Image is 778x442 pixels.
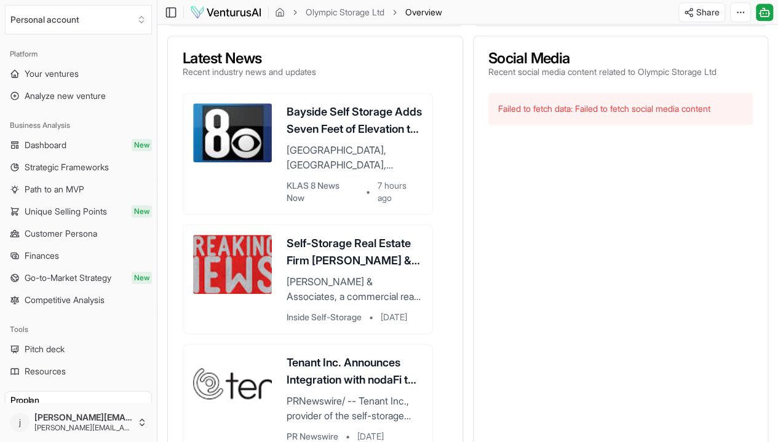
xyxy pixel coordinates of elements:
[5,339,152,359] a: Pitch deck
[287,143,423,172] p: [GEOGRAPHIC_DATA], [GEOGRAPHIC_DATA], [GEOGRAPHIC_DATA], [DATE] /[DOMAIN_NAME][URL] -- Bayside Se...
[5,44,152,64] div: Platform
[25,68,79,80] span: Your ventures
[5,5,152,34] button: Select an organization
[183,93,433,215] a: Bayside Self Storage Adds Seven Feet of Elevation to Strengthen Storage Facility in [GEOGRAPHIC_D...
[190,5,262,20] img: logo
[25,205,107,218] span: Unique Selling Points
[183,51,316,66] h3: Latest News
[5,246,152,266] a: Finances
[5,180,152,199] a: Path to an MVP
[10,394,146,406] h3: Pro plan
[287,180,358,204] span: KLAS 8 News Now
[287,235,423,269] h3: Self-Storage Real Estate Firm [PERSON_NAME] & Associates Opens Office in [GEOGRAPHIC_DATA]
[25,183,84,195] span: Path to an MVP
[5,86,152,106] a: Analyze new venture
[369,311,373,323] span: •
[5,157,152,177] a: Strategic Frameworks
[381,311,407,323] span: [DATE]
[678,2,725,22] button: Share
[183,66,316,78] p: Recent industry news and updates
[132,205,152,218] span: New
[132,139,152,151] span: New
[25,272,111,284] span: Go-to-Market Strategy
[25,227,97,240] span: Customer Persona
[5,135,152,155] a: DashboardNew
[10,412,30,432] span: j
[5,320,152,339] div: Tools
[5,116,152,135] div: Business Analysis
[25,90,106,102] span: Analyze new venture
[183,224,433,334] a: Self-Storage Real Estate Firm [PERSON_NAME] & Associates Opens Office in [GEOGRAPHIC_DATA][PERSON...
[377,180,422,204] span: 7 hours ago
[287,103,423,138] h3: Bayside Self Storage Adds Seven Feet of Elevation to Strengthen Storage Facility in [GEOGRAPHIC_D...
[25,343,65,355] span: Pitch deck
[488,66,716,78] p: Recent social media content related to Olympic Storage Ltd
[5,202,152,221] a: Unique Selling PointsNew
[488,93,753,125] div: Failed to fetch data: Failed to fetch social media content
[275,6,442,18] nav: breadcrumb
[5,361,152,381] a: Resources
[25,294,105,306] span: Competitive Analysis
[405,6,442,18] span: Overview
[5,408,152,437] button: j[PERSON_NAME][EMAIL_ADDRESS][PERSON_NAME][DOMAIN_NAME][PERSON_NAME][EMAIL_ADDRESS][PERSON_NAME][...
[696,6,720,18] span: Share
[25,139,66,151] span: Dashboard
[488,51,716,66] h3: Social Media
[5,64,152,84] a: Your ventures
[287,393,423,423] p: PRNewswire/ -- Tenant Inc., provider of the self-storage industry's leading all-in-one technology...
[5,290,152,310] a: Competitive Analysis
[287,274,423,304] p: [PERSON_NAME] & Associates, a commercial real estate firm that specializes in self-storage and ot...
[132,272,152,284] span: New
[34,412,132,423] span: [PERSON_NAME][EMAIL_ADDRESS][PERSON_NAME][DOMAIN_NAME]
[25,250,59,262] span: Finances
[5,224,152,243] a: Customer Persona
[365,186,370,198] span: •
[287,311,362,323] span: Inside Self-Storage
[5,268,152,288] a: Go-to-Market StrategyNew
[306,6,384,18] a: Olympic Storage Ltd
[25,161,109,173] span: Strategic Frameworks
[25,365,66,377] span: Resources
[34,423,132,433] span: [PERSON_NAME][EMAIL_ADDRESS][PERSON_NAME][DOMAIN_NAME]
[287,354,423,389] h3: Tenant Inc. Announces Integration with nodaFi to Streamline Self-Storage Facility Operations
